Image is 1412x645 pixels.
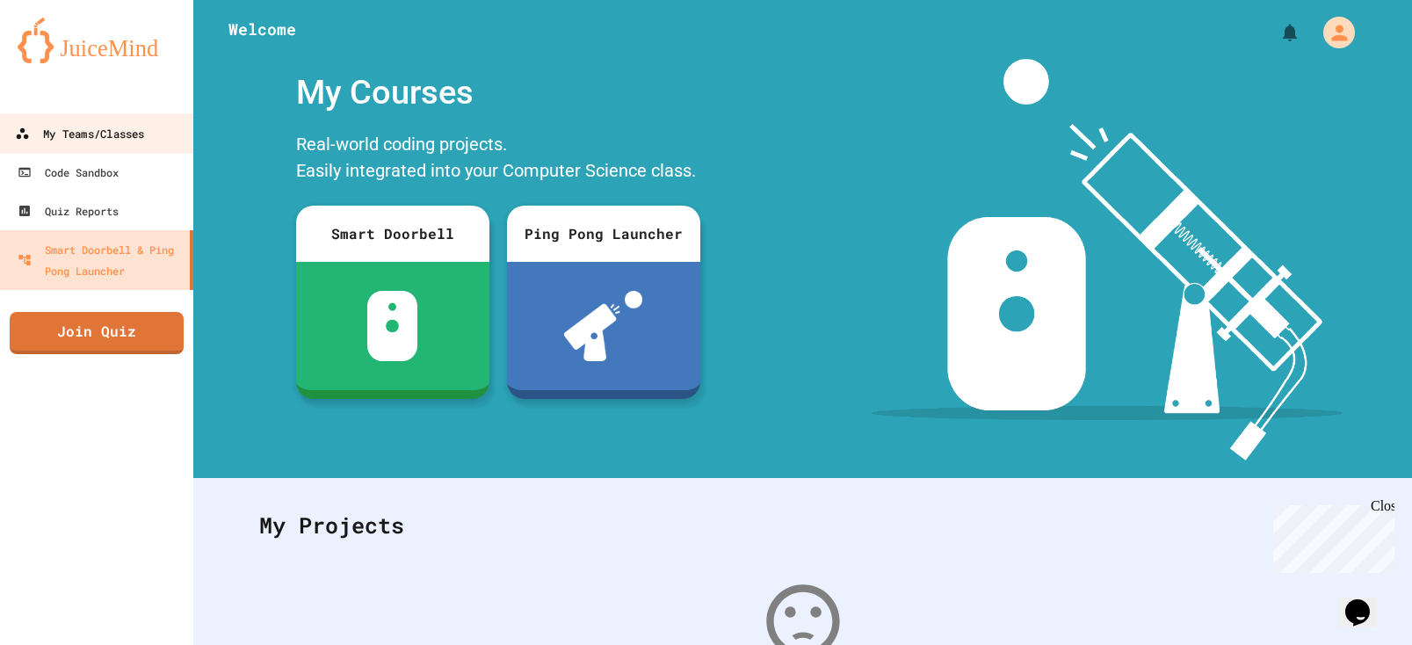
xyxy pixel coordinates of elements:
[507,206,700,262] div: Ping Pong Launcher
[18,162,119,183] div: Code Sandbox
[1247,18,1305,47] div: My Notifications
[7,7,121,112] div: Chat with us now!Close
[242,491,1364,560] div: My Projects
[18,239,183,281] div: Smart Doorbell & Ping Pong Launcher
[287,59,709,127] div: My Courses
[18,200,119,221] div: Quiz Reports
[872,59,1343,460] img: banner-image-my-projects.png
[367,291,417,361] img: sdb-white.svg
[1266,498,1394,573] iframe: chat widget
[564,291,642,361] img: ppl-with-ball.png
[1338,575,1394,627] iframe: chat widget
[10,312,184,354] a: Join Quiz
[296,206,489,262] div: Smart Doorbell
[18,18,176,63] img: logo-orange.svg
[15,123,144,145] div: My Teams/Classes
[287,127,709,192] div: Real-world coding projects. Easily integrated into your Computer Science class.
[1305,12,1359,53] div: My Account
